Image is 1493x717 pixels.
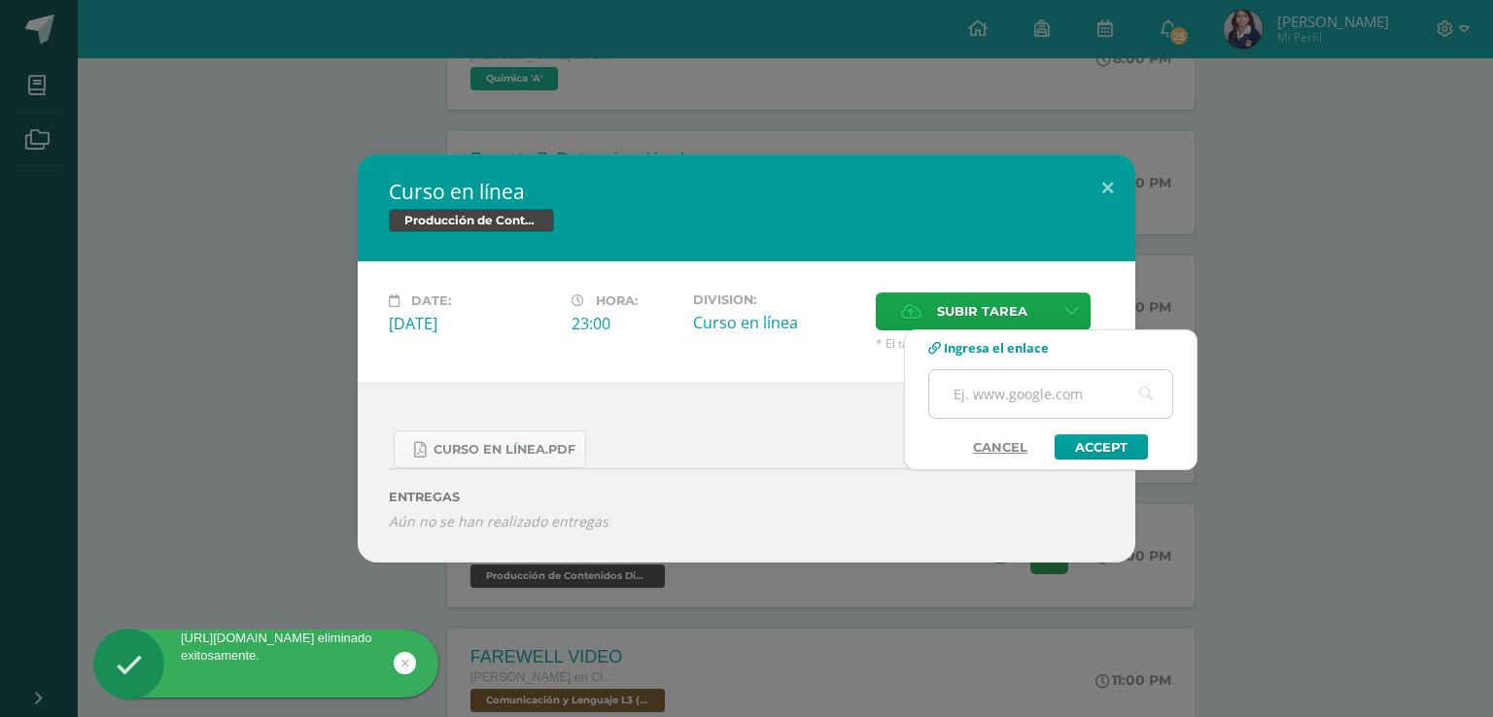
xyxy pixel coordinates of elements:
[693,312,860,333] div: Curso en línea
[876,335,1104,352] span: * El tamaño máximo permitido es 50 MB
[693,292,860,307] label: Division:
[1080,154,1135,221] button: Close (Esc)
[596,293,638,308] span: Hora:
[929,370,1172,418] input: Ej. www.google.com
[389,313,556,334] div: [DATE]
[944,339,1049,357] span: Ingresa el enlace
[93,630,438,665] div: [URL][DOMAIN_NAME] eliminado exitosamente.
[572,313,677,334] div: 23:00
[937,293,1027,329] span: Subir tarea
[1055,434,1148,460] a: Accept
[389,490,1104,504] label: ENTREGAS
[394,430,586,468] a: Curso en línea.pdf
[389,512,1104,530] i: Aún no se han realizado entregas
[954,434,1047,460] a: Cancel
[411,293,451,308] span: Date:
[434,442,575,458] span: Curso en línea.pdf
[389,209,554,232] span: Producción de Contenidos Digitales
[389,178,1104,205] h2: Curso en línea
